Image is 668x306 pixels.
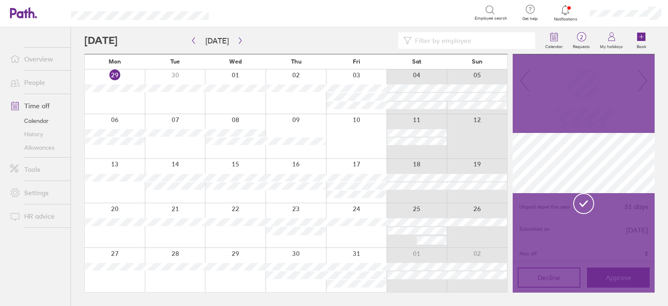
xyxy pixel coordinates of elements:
a: My holidays [595,27,628,54]
a: HR advice [3,208,71,224]
div: Search [231,9,253,16]
a: History [3,127,71,141]
a: Book [628,27,655,54]
label: My holidays [595,42,628,49]
a: Notifications [552,4,579,22]
a: Settings [3,184,71,201]
span: Fri [353,58,360,65]
span: Wed [229,58,242,65]
a: Calendar [540,27,568,54]
a: People [3,74,71,91]
a: Overview [3,51,71,67]
a: 2Requests [568,27,595,54]
input: Filter by employee [412,33,530,48]
a: Allowances [3,141,71,154]
a: Tools [3,161,71,178]
label: Book [632,42,651,49]
label: Calendar [540,42,568,49]
span: Get help [516,16,544,21]
button: [DATE] [199,34,235,48]
span: Sat [412,58,421,65]
span: 2 [568,34,595,41]
span: Tue [170,58,180,65]
a: Time off [3,97,71,114]
span: Employee search [475,16,507,21]
span: Sun [472,58,483,65]
label: Requests [568,42,595,49]
span: Mon [109,58,121,65]
span: Notifications [552,17,579,22]
a: Calendar [3,114,71,127]
span: Thu [291,58,301,65]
